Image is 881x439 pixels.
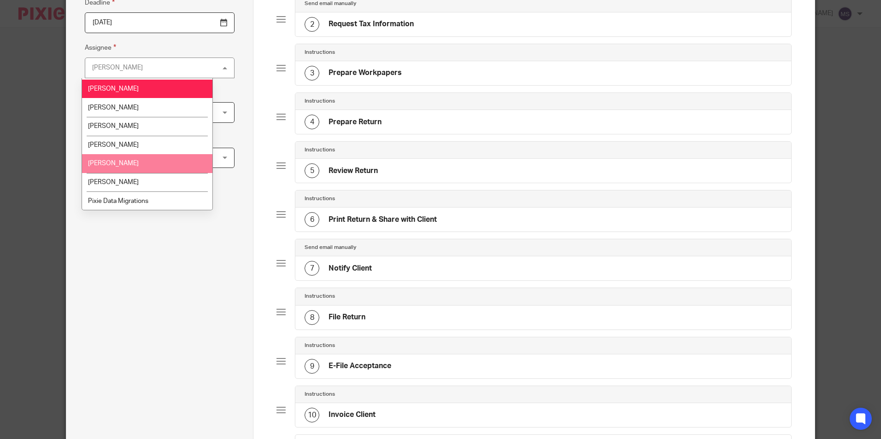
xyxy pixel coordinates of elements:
div: 6 [305,212,319,227]
div: 3 [305,66,319,81]
h4: File Return [329,312,365,322]
h4: Invoice Client [329,410,376,420]
div: 8 [305,310,319,325]
h4: Print Return & Share with Client [329,215,437,225]
span: [PERSON_NAME] [88,104,139,111]
h4: Prepare Workpapers [329,68,402,78]
h4: Instructions [305,391,335,398]
div: 9 [305,359,319,374]
h4: Instructions [305,293,335,300]
div: 2 [305,17,319,32]
input: Use the arrow keys to pick a date [85,12,235,33]
label: Assignee [85,42,116,53]
span: [PERSON_NAME] [88,160,139,167]
span: [PERSON_NAME] [88,142,139,148]
div: 7 [305,261,319,276]
h4: Instructions [305,49,335,56]
h4: Send email manually [305,244,356,251]
h4: Review Return [329,166,378,176]
h4: Notify Client [329,264,372,273]
div: [PERSON_NAME] [92,64,143,71]
h4: Instructions [305,98,335,105]
span: [PERSON_NAME] [88,86,139,92]
span: [PERSON_NAME] [88,179,139,185]
span: Pixie Data Migrations [88,198,148,204]
h4: Instructions [305,146,335,154]
h4: Instructions [305,195,335,202]
h4: Instructions [305,342,335,349]
h4: Prepare Return [329,117,382,127]
div: 4 [305,115,319,129]
div: 5 [305,163,319,178]
h4: E-File Acceptance [329,361,391,371]
h4: Request Tax Information [329,19,414,29]
div: 10 [305,408,319,422]
span: [PERSON_NAME] [88,123,139,129]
